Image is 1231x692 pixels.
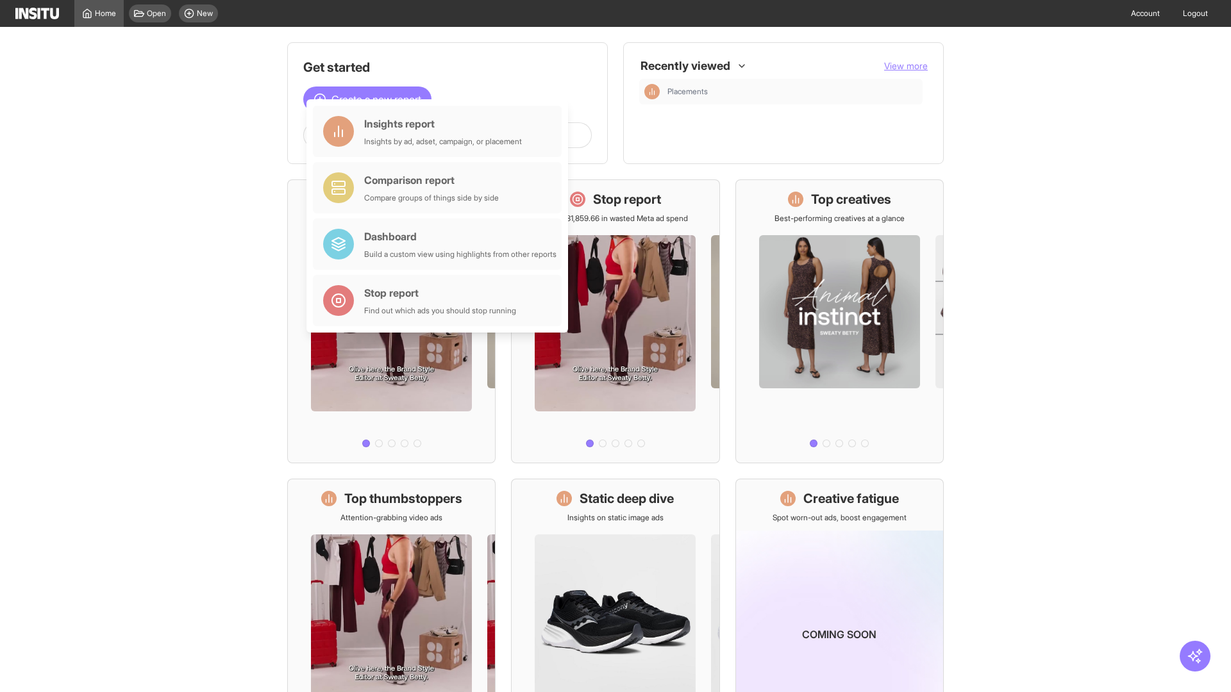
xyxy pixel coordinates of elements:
[884,60,928,71] span: View more
[644,84,660,99] div: Insights
[884,60,928,72] button: View more
[511,179,719,463] a: Stop reportSave £31,859.66 in wasted Meta ad spend
[364,306,516,316] div: Find out which ads you should stop running
[567,513,664,523] p: Insights on static image ads
[364,136,522,147] div: Insights by ad, adset, campaign, or placement
[331,92,421,107] span: Create a new report
[344,490,462,507] h1: Top thumbstoppers
[667,86,708,97] span: Placements
[735,179,944,463] a: Top creativesBest-performing creatives at a glance
[303,86,431,112] button: Create a new report
[543,213,688,224] p: Save £31,859.66 in wasted Meta ad spend
[593,190,661,208] h1: Stop report
[147,8,166,19] span: Open
[303,58,592,76] h1: Get started
[580,490,674,507] h1: Static deep dive
[364,229,557,244] div: Dashboard
[775,213,905,224] p: Best-performing creatives at a glance
[15,8,59,19] img: Logo
[364,172,499,188] div: Comparison report
[364,285,516,301] div: Stop report
[364,116,522,131] div: Insights report
[811,190,891,208] h1: Top creatives
[667,86,917,97] span: Placements
[340,513,442,523] p: Attention-grabbing video ads
[95,8,116,19] span: Home
[364,193,499,203] div: Compare groups of things side by side
[197,8,213,19] span: New
[364,249,557,259] div: Build a custom view using highlights from other reports
[287,179,496,463] a: What's live nowSee all active ads instantly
